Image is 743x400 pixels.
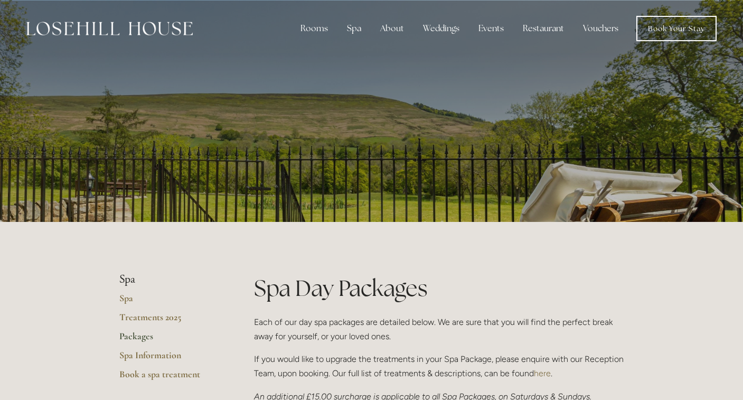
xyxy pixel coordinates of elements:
[292,18,336,39] div: Rooms
[119,330,220,349] a: Packages
[119,349,220,368] a: Spa Information
[470,18,512,39] div: Events
[254,315,624,343] p: Each of our day spa packages are detailed below. We are sure that you will find the perfect break...
[636,16,717,41] a: Book Your Stay
[26,22,193,35] img: Losehill House
[534,368,551,378] a: here
[415,18,468,39] div: Weddings
[254,273,624,304] h1: Spa Day Packages
[119,311,220,330] a: Treatments 2025
[372,18,412,39] div: About
[254,352,624,380] p: If you would like to upgrade the treatments in your Spa Package, please enquire with our Receptio...
[119,368,220,387] a: Book a spa treatment
[575,18,627,39] a: Vouchers
[514,18,572,39] div: Restaurant
[338,18,370,39] div: Spa
[119,273,220,286] li: Spa
[119,292,220,311] a: Spa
